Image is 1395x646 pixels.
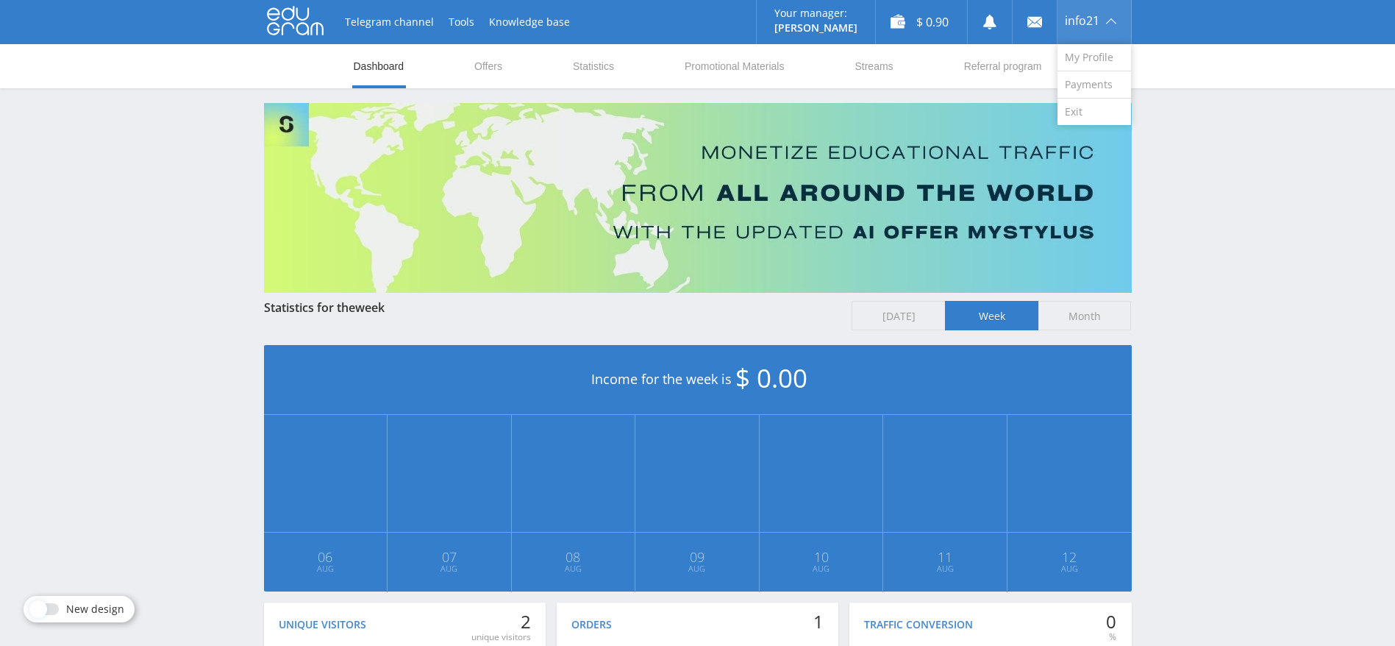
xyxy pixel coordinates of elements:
[864,619,973,631] div: Traffic conversion
[760,551,882,563] span: 10
[853,44,894,88] a: Streams
[279,619,366,631] div: Unique visitors
[774,7,857,19] p: Your manager:
[735,361,807,395] span: $ 0.00
[352,44,406,88] a: Dashboard
[388,551,510,563] span: 07
[471,611,531,632] div: 2
[513,563,635,575] span: Aug
[884,551,1006,563] span: 11
[571,44,616,88] a: Statistics
[1106,611,1116,632] div: 0
[471,631,531,643] div: unique visitors
[513,551,635,563] span: 08
[760,563,882,575] span: Aug
[388,563,510,575] span: Aug
[1106,631,1116,643] div: %
[1038,301,1132,330] span: Month
[813,611,824,632] div: 1
[963,44,1043,88] a: Referral program
[774,22,857,34] p: [PERSON_NAME]
[1008,551,1131,563] span: 12
[1057,99,1131,125] a: Exit
[264,103,1132,293] img: Banner
[852,301,945,330] span: [DATE]
[683,44,785,88] a: Promotional Materials
[1057,71,1131,99] a: Payments
[473,44,504,88] a: Offers
[636,551,758,563] span: 09
[66,603,124,615] span: New design
[945,301,1038,330] span: Week
[265,551,387,563] span: 06
[1057,44,1131,71] a: My Profile
[264,345,1132,415] div: Income for the week is
[1065,15,1099,26] span: info21
[884,563,1006,575] span: Aug
[571,619,612,631] div: Orders
[265,563,387,575] span: Aug
[636,563,758,575] span: Aug
[264,301,838,314] div: Statistics for the
[1008,563,1131,575] span: Aug
[355,299,385,316] span: week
